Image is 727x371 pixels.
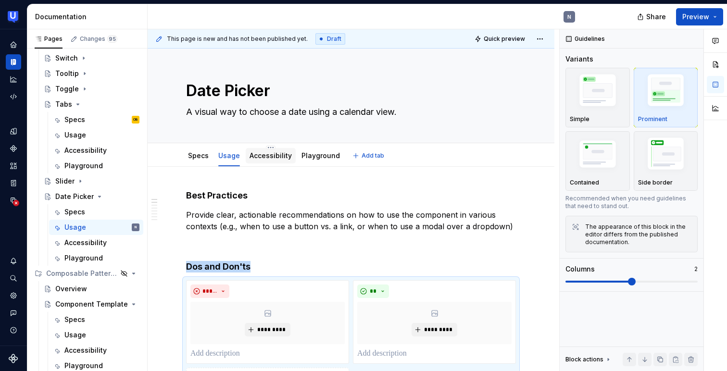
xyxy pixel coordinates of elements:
button: Quick preview [472,32,529,46]
a: Settings [6,288,21,303]
div: Component Template [55,299,128,309]
a: Usage [49,327,143,343]
a: Accessibility [49,343,143,358]
a: Usage [218,151,240,160]
p: 2 [694,265,698,273]
a: Date Picker [40,189,143,204]
a: Analytics [6,72,21,87]
a: UsageN [49,220,143,235]
div: Composable Patterns [31,266,143,281]
a: Accessibility [49,143,143,158]
div: Overview [55,284,87,294]
div: Specs [184,145,213,165]
a: Assets [6,158,21,173]
div: Tooltip [55,69,79,78]
div: Accessibility [64,146,107,155]
p: Simple [570,115,589,123]
strong: Best Practices [186,190,248,200]
a: Home [6,37,21,52]
a: Slider [40,173,143,189]
div: Usage [64,130,86,140]
span: Draft [327,35,341,43]
img: placeholder [570,71,626,113]
a: Components [6,141,21,156]
div: Playground [64,361,103,371]
a: Usage [49,127,143,143]
button: Preview [676,8,723,25]
div: Playground [64,253,103,263]
div: Slider [55,176,75,186]
button: Search ⌘K [6,271,21,286]
button: placeholderContained [565,131,630,191]
div: Specs [64,207,85,217]
div: Toggle [55,84,79,94]
a: Tooltip [40,66,143,81]
div: Accessibility [64,238,107,247]
p: Side border [638,179,673,186]
button: Contact support [6,305,21,321]
a: Accessibility [250,151,292,160]
a: Playground [49,158,143,173]
div: Specs [64,115,85,124]
button: Add tab [350,149,389,162]
a: Design tokens [6,124,21,139]
button: placeholderSide border [634,131,698,191]
div: Accessibility [246,145,296,165]
div: Tabs [55,99,72,109]
a: Data sources [6,193,21,208]
p: Contained [570,179,599,186]
div: Columns [565,264,595,274]
a: Specs [188,151,209,160]
span: Share [646,12,666,22]
div: Usage [64,330,86,340]
span: Quick preview [484,35,525,43]
div: Switch [55,53,78,63]
span: This page is new and has not been published yet. [167,35,308,43]
span: 95 [107,35,117,43]
textarea: A visual way to choose a date using a calendar view. [184,104,514,120]
div: N [135,223,137,232]
img: placeholder [638,71,694,113]
a: Component Template [40,297,143,312]
div: Usage [64,223,86,232]
button: Share [632,8,672,25]
svg: Supernova Logo [9,354,18,363]
button: Notifications [6,253,21,269]
a: Storybook stories [6,175,21,191]
div: Usage [214,145,244,165]
a: Overview [40,281,143,297]
a: Documentation [6,54,21,70]
a: Code automation [6,89,21,104]
a: SpecsOB [49,112,143,127]
span: Add tab [362,152,384,160]
a: Playground [49,250,143,266]
img: placeholder [570,136,626,174]
div: N [567,13,571,21]
p: Prominent [638,115,667,123]
div: Variants [565,54,593,64]
div: Recommended when you need guidelines that need to stand out. [565,195,698,210]
textarea: Date Picker [184,79,514,102]
div: OB [133,115,138,124]
p: Provide clear, actionable recommendations on how to use the component in various contexts (e.g., ... [186,209,516,232]
img: placeholder [638,135,694,176]
div: Playground [64,161,103,171]
a: Accessibility [49,235,143,250]
a: Specs [49,312,143,327]
div: Specs [64,315,85,324]
strong: Dos and Don'ts [186,261,251,272]
div: Accessibility [64,346,107,355]
div: Block actions [565,353,612,366]
div: Date Picker [55,192,94,201]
